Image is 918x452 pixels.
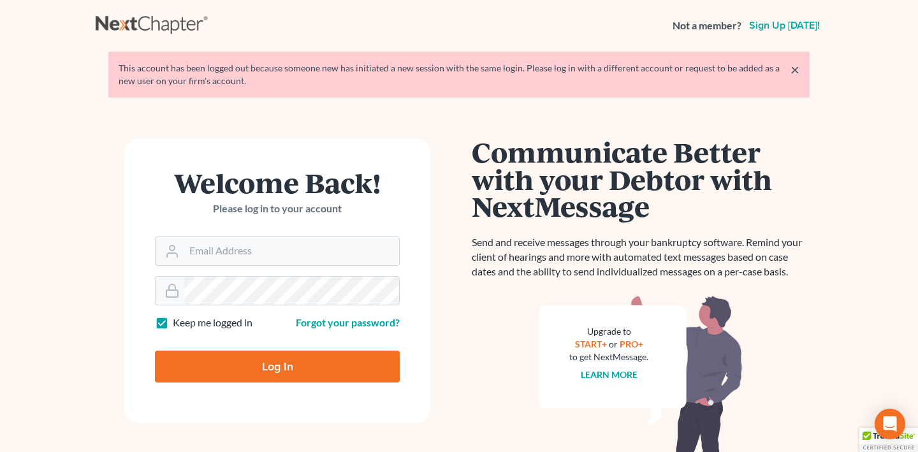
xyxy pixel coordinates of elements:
[569,351,648,363] div: to get NextMessage.
[747,20,822,31] a: Sign up [DATE]!
[184,237,399,265] input: Email Address
[575,339,607,349] a: START+
[790,62,799,77] a: ×
[173,316,252,330] label: Keep me logged in
[472,138,810,220] h1: Communicate Better with your Debtor with NextMessage
[119,62,799,87] div: This account has been logged out because someone new has initiated a new session with the same lo...
[569,325,648,338] div: Upgrade to
[581,369,637,380] a: Learn more
[472,235,810,279] p: Send and receive messages through your bankruptcy software. Remind your client of hearings and mo...
[620,339,643,349] a: PRO+
[875,409,905,439] div: Open Intercom Messenger
[155,351,400,383] input: Log In
[155,201,400,216] p: Please log in to your account
[673,18,741,33] strong: Not a member?
[609,339,618,349] span: or
[296,316,400,328] a: Forgot your password?
[155,169,400,196] h1: Welcome Back!
[859,428,918,452] div: TrustedSite Certified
